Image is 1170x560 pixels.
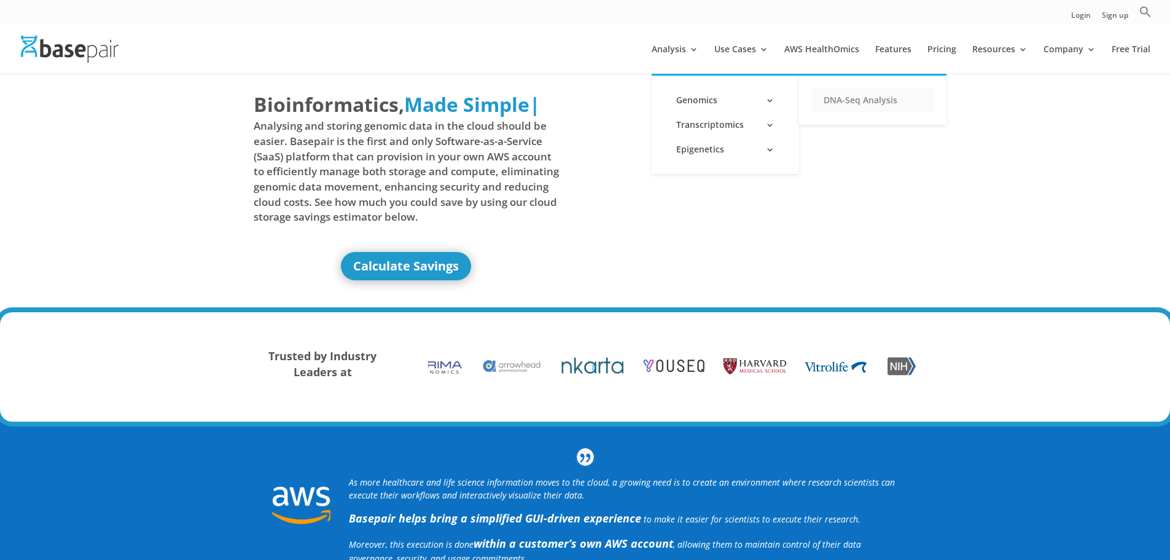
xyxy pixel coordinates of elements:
a: Genomics [664,88,787,112]
a: DNA-Seq Analysis [811,88,934,112]
a: Company [1043,45,1096,74]
img: Basepair [21,36,119,62]
a: Use Cases [714,45,768,74]
a: Login [1071,12,1091,25]
iframe: Basepair - NGS Analysis Simplified [595,90,900,262]
svg: Search [1139,6,1152,18]
span: Made Simple [404,91,529,117]
strong: Trusted by Industry Leaders at [268,349,376,379]
a: Search Icon Link [1139,6,1152,25]
span: Bioinformatics, [254,90,404,119]
i: As more healthcare and life science information moves to the cloud, a growing need is to create a... [349,476,895,501]
a: Transcriptomics [664,112,787,137]
span: to make it easier for scientists to execute their research. [644,513,860,525]
a: Sign up [1102,12,1128,25]
a: AWS HealthOmics [784,45,859,74]
a: Resources [972,45,1028,74]
span: Analysing and storing genomic data in the cloud should be easier. Basepair is the first and only ... [254,119,560,224]
strong: Basepair helps bring a simplified GUI-driven experience [349,511,641,526]
a: Features [875,45,911,74]
a: Pricing [927,45,956,74]
span: | [529,91,540,117]
a: Epigenetics [664,137,787,162]
a: Analysis [652,45,698,74]
a: Calculate Savings [341,252,471,280]
b: within a customer’s own AWS account [474,536,673,551]
a: Free Trial [1112,45,1150,74]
